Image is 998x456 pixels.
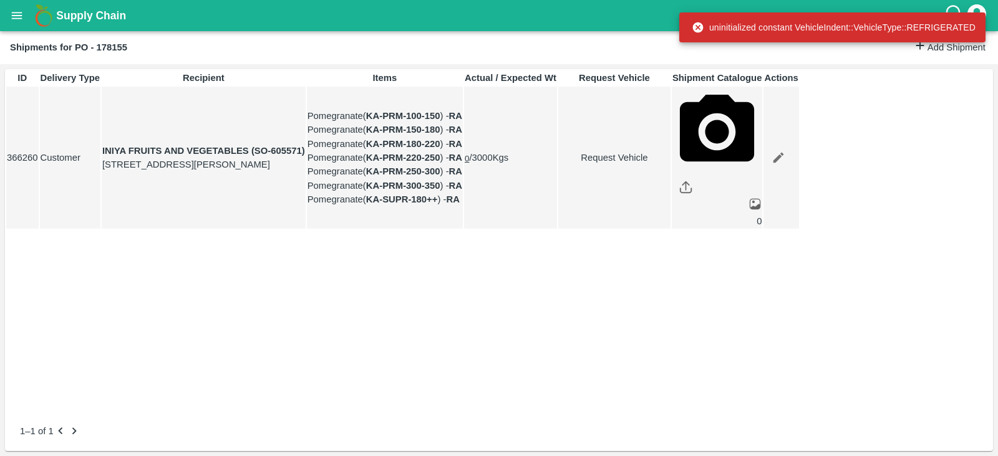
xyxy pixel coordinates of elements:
[449,166,462,176] strong: RA
[17,73,27,83] b: ID
[2,1,31,30] button: open drawer
[308,179,462,192] p: Pomegranate ( ) -
[41,73,100,83] b: Delivery Type
[449,139,462,149] strong: RA
[56,7,944,24] a: Supply Chain
[465,151,556,164] p: / 3000 Kgs
[308,109,462,123] p: Pomegranate ( ) -
[366,139,440,149] b: KA-PRM-180-220
[366,111,440,121] b: KA-PRM-100-150
[366,125,440,135] b: KA-PRM-150-180
[308,137,462,151] p: Pomegranate ( ) -
[449,153,462,163] strong: RA
[679,181,692,194] img: share
[366,181,440,191] b: KA-PRM-300-350
[465,154,469,163] button: 0
[56,9,126,22] b: Supply Chain
[764,73,798,83] b: Actions
[10,42,127,52] b: Shipments for PO - 178155
[449,125,462,135] strong: RA
[372,73,397,83] b: Items
[559,151,670,164] a: Request Vehicle
[20,424,54,438] p: 1–1 of 1
[672,214,762,228] div: 0
[449,111,462,121] strong: RA
[366,194,438,204] b: KA-SUPR-180++
[6,87,39,229] td: 366260
[183,73,225,83] b: Recipient
[366,153,440,163] b: KA-PRM-220-250
[465,73,556,83] b: Actual / Expected Wt
[449,181,462,191] strong: RA
[366,166,440,176] b: KA-PRM-250-300
[913,39,986,57] a: Add Shipment
[764,143,793,172] a: Edit
[308,164,462,178] p: Pomegranate ( ) -
[748,197,762,211] img: preview
[102,158,305,171] p: [STREET_ADDRESS][PERSON_NAME]
[579,73,650,83] b: Request Vehicle
[308,123,462,136] p: Pomegranate ( ) -
[308,192,462,206] p: Pomegranate ( ) -
[692,16,976,39] div: uninitialized constant VehicleIndent::VehicleType::REFRIGERATED
[672,73,762,83] b: Shipment Catalogue
[102,146,305,156] strong: INIYA FRUITS AND VEGETABLES (SO-605571)
[966,2,988,29] div: account of current user
[40,87,100,229] td: Customer
[308,151,462,164] p: Pomegranate ( ) -
[31,3,56,28] img: logo
[446,194,459,204] strong: RA
[944,4,966,27] div: customer-support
